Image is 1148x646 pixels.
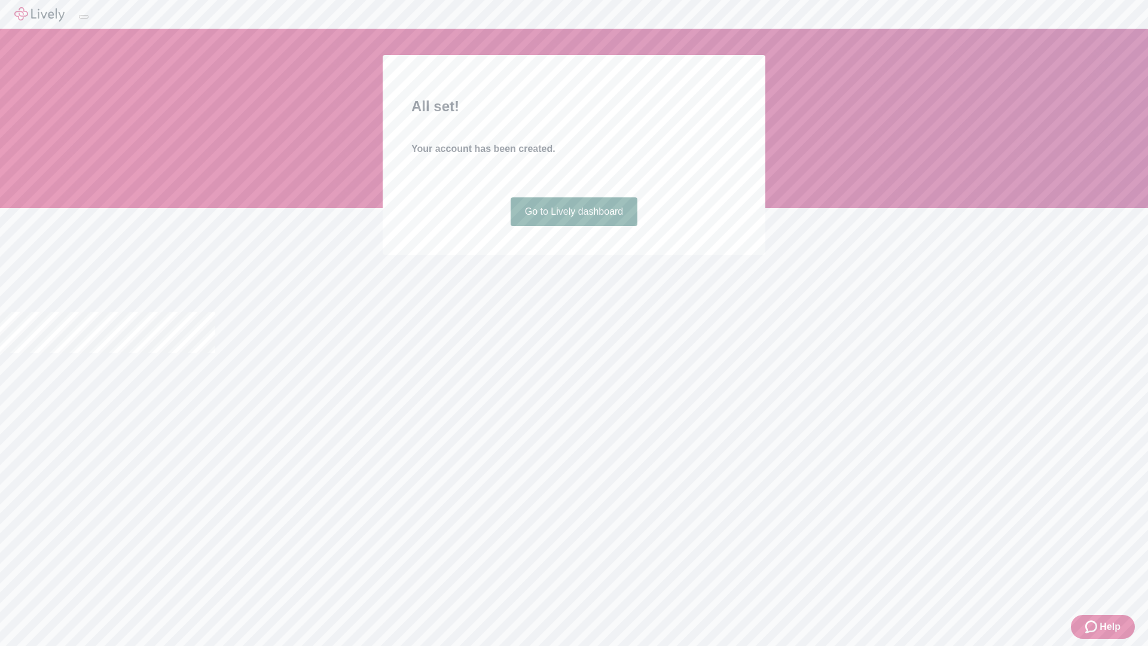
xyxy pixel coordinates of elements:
[1071,615,1135,639] button: Zendesk support iconHelp
[1085,620,1100,634] svg: Zendesk support icon
[511,197,638,226] a: Go to Lively dashboard
[411,142,737,156] h4: Your account has been created.
[79,15,88,19] button: Log out
[1100,620,1120,634] span: Help
[14,7,65,22] img: Lively
[411,96,737,117] h2: All set!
